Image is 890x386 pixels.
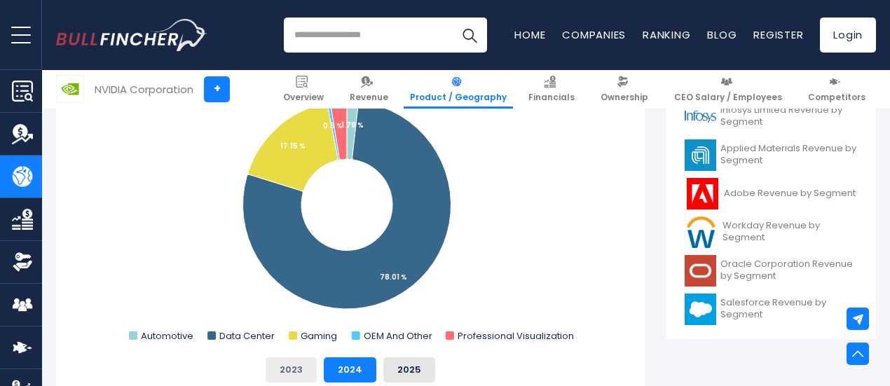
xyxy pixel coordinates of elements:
span: Competitors [808,92,865,103]
a: Ranking [643,27,690,42]
span: Workday Revenue by Segment [723,220,857,244]
span: Product / Geography [410,92,507,103]
tspan: 17.15 % [280,141,306,151]
a: Revenue [343,70,395,109]
img: NVDA logo [57,76,83,102]
a: Competitors [802,70,872,109]
a: Oracle Corporation Revenue by Segment [676,251,865,290]
img: AMAT logo [685,139,716,171]
a: Home [514,27,545,42]
button: 2023 [266,357,317,382]
span: Financials [528,92,575,103]
span: Infosys Limited Revenue by Segment [720,104,857,128]
text: Professional Visualization [458,329,574,343]
span: Adobe Revenue by Segment [724,188,856,200]
a: Overview [277,70,330,109]
span: CEO Salary / Employees [674,92,782,103]
a: Login [820,18,876,53]
a: + [204,76,230,102]
a: Infosys Limited Revenue by Segment [676,97,865,136]
text: Data Center [219,329,275,343]
text: OEM And Other [364,329,432,343]
a: Product / Geography [404,70,513,109]
a: Blog [707,27,737,42]
button: 2024 [324,357,376,382]
img: WDAY logo [685,216,718,248]
img: Ownership [12,251,33,273]
a: Financials [522,70,581,109]
tspan: 78.01 % [380,272,407,282]
a: Companies [562,27,626,42]
a: Salesforce Revenue by Segment [676,290,865,329]
img: Bullfincher logo [56,19,207,51]
a: Workday Revenue by Segment [676,213,865,251]
button: Search [452,18,487,53]
img: CRM logo [685,294,716,325]
text: Automotive [141,329,193,343]
div: NVIDIA Corporation [95,81,193,97]
button: 2025 [383,357,435,382]
span: Ownership [601,92,648,103]
tspan: 0.5 % [323,120,343,131]
span: Overview [283,92,324,103]
a: Ownership [594,70,655,109]
tspan: 1.79 % [341,120,364,130]
text: Gaming [301,329,337,343]
a: Go to homepage [56,19,207,51]
img: ADBE logo [685,178,720,209]
svg: NVIDIA Corporation's Revenue Share by Segment [77,66,624,346]
span: Applied Materials Revenue by Segment [720,143,857,167]
a: Register [753,27,803,42]
a: Applied Materials Revenue by Segment [676,136,865,174]
span: Salesforce Revenue by Segment [720,297,857,321]
img: ORCL logo [685,255,716,287]
a: CEO Salary / Employees [668,70,788,109]
img: INFY logo [685,101,716,132]
span: Oracle Corporation Revenue by Segment [720,259,857,282]
a: Adobe Revenue by Segment [676,174,865,213]
span: Revenue [350,92,388,103]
